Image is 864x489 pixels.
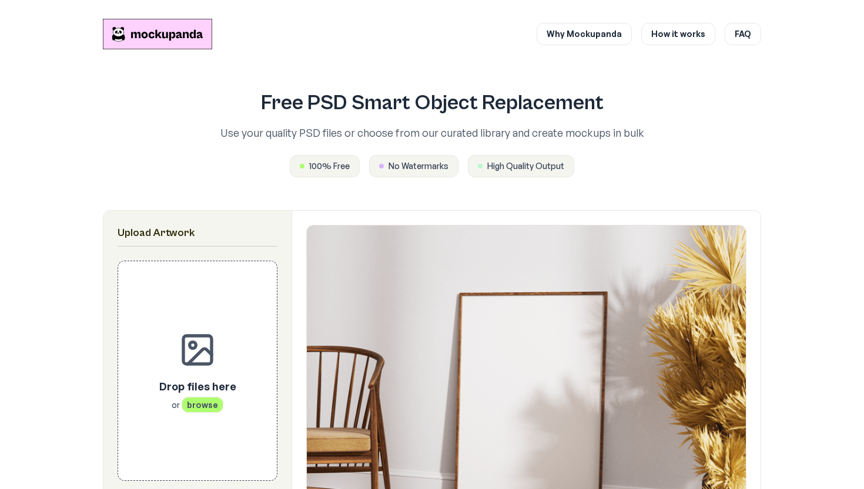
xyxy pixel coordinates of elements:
[169,92,695,115] h1: Free PSD Smart Object Replacement
[159,399,236,411] p: or
[389,160,448,172] span: No Watermarks
[159,378,236,394] p: Drop files here
[309,160,350,172] span: 100% Free
[103,19,212,49] img: Mockupanda
[103,19,212,49] a: Mockupanda home
[118,225,277,241] h2: Upload Artwork
[169,124,695,141] p: Use your quality PSD files or choose from our curated library and create mockups in bulk
[641,23,715,45] a: How it works
[725,23,761,45] a: FAQ
[182,397,223,413] span: browse
[537,23,632,45] a: Why Mockupanda
[487,160,564,172] span: High Quality Output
